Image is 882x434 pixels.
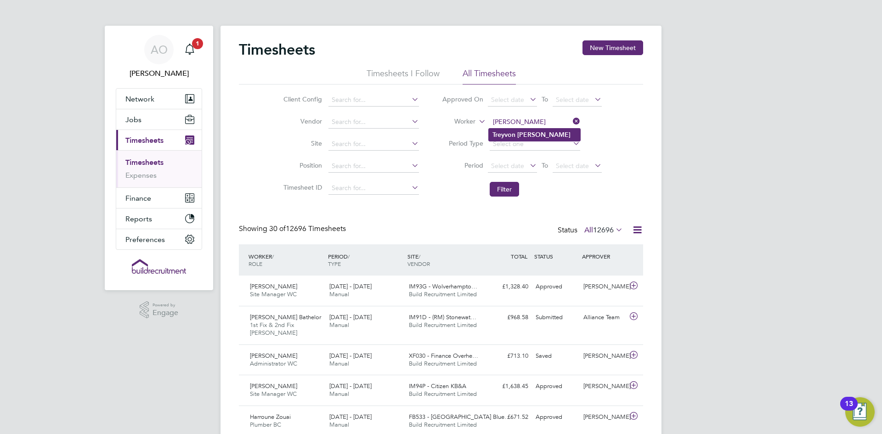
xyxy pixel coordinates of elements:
[328,94,419,107] input: Search for...
[409,413,510,421] span: FB533 - [GEOGRAPHIC_DATA] Blue…
[329,321,349,329] span: Manual
[409,352,478,360] span: XF030 - Finance Overhe…
[329,282,372,290] span: [DATE] - [DATE]
[490,116,580,129] input: Search for...
[367,68,440,85] li: Timesheets I Follow
[484,279,532,294] div: £1,328.40
[125,171,157,180] a: Expenses
[125,95,154,103] span: Network
[532,379,580,394] div: Approved
[125,115,141,124] span: Jobs
[329,421,349,428] span: Manual
[125,214,152,223] span: Reports
[539,159,551,171] span: To
[140,301,179,319] a: Powered byEngage
[281,117,322,125] label: Vendor
[192,38,203,49] span: 1
[328,138,419,151] input: Search for...
[517,131,571,139] b: [PERSON_NAME]
[409,390,477,398] span: Build Recruitment Limited
[593,225,614,235] span: 12696
[329,382,372,390] span: [DATE] - [DATE]
[328,116,419,129] input: Search for...
[105,26,213,290] nav: Main navigation
[580,310,628,325] div: Alliance Team
[116,130,202,150] button: Timesheets
[116,259,202,274] a: Go to home page
[125,194,151,203] span: Finance
[326,248,405,272] div: PERIOD
[492,131,515,139] b: Treyvon
[490,182,519,197] button: Filter
[328,260,341,267] span: TYPE
[116,150,202,187] div: Timesheets
[532,349,580,364] div: Saved
[484,310,532,325] div: £968.58
[181,35,199,64] a: 1
[153,301,178,309] span: Powered by
[250,290,297,298] span: Site Manager WC
[116,89,202,109] button: Network
[329,390,349,398] span: Manual
[491,162,524,170] span: Select date
[132,259,186,274] img: buildrec-logo-retina.png
[269,224,286,233] span: 30 of
[329,290,349,298] span: Manual
[556,96,589,104] span: Select date
[250,321,297,337] span: 1st Fix & 2nd Fix [PERSON_NAME]
[281,161,322,169] label: Position
[281,95,322,103] label: Client Config
[532,410,580,425] div: Approved
[246,248,326,272] div: WORKER
[125,158,164,167] a: Timesheets
[580,410,628,425] div: [PERSON_NAME]
[582,40,643,55] button: New Timesheet
[116,68,202,79] span: Alyssa O'brien-Ewart
[409,282,477,290] span: IM93G - Wolverhampto…
[491,96,524,104] span: Select date
[442,161,483,169] label: Period
[409,321,477,329] span: Build Recruitment Limited
[556,162,589,170] span: Select date
[532,310,580,325] div: Submitted
[442,139,483,147] label: Period Type
[116,35,202,79] a: AO[PERSON_NAME]
[409,290,477,298] span: Build Recruitment Limited
[434,117,475,126] label: Worker
[463,68,516,85] li: All Timesheets
[539,93,551,105] span: To
[250,382,297,390] span: [PERSON_NAME]
[580,279,628,294] div: [PERSON_NAME]
[532,248,580,265] div: STATUS
[250,390,297,398] span: Site Manager WC
[329,360,349,367] span: Manual
[580,248,628,265] div: APPROVER
[845,404,853,416] div: 13
[409,382,466,390] span: IM94P - Citizen KB&A
[239,40,315,59] h2: Timesheets
[328,182,419,195] input: Search for...
[329,313,372,321] span: [DATE] - [DATE]
[151,44,168,56] span: AO
[329,352,372,360] span: [DATE] - [DATE]
[484,410,532,425] div: £671.52
[558,224,625,237] div: Status
[250,282,297,290] span: [PERSON_NAME]
[580,349,628,364] div: [PERSON_NAME]
[249,260,262,267] span: ROLE
[409,313,476,321] span: IM91D - (RM) Stonewat…
[116,229,202,249] button: Preferences
[250,352,297,360] span: [PERSON_NAME]
[116,209,202,229] button: Reports
[250,413,291,421] span: Harroune Zouai
[281,183,322,192] label: Timesheet ID
[407,260,430,267] span: VENDOR
[250,360,297,367] span: Administrator WC
[511,253,527,260] span: TOTAL
[409,421,477,428] span: Build Recruitment Limited
[418,253,420,260] span: /
[409,360,477,367] span: Build Recruitment Limited
[442,95,483,103] label: Approved On
[845,397,875,427] button: Open Resource Center, 13 new notifications
[239,224,348,234] div: Showing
